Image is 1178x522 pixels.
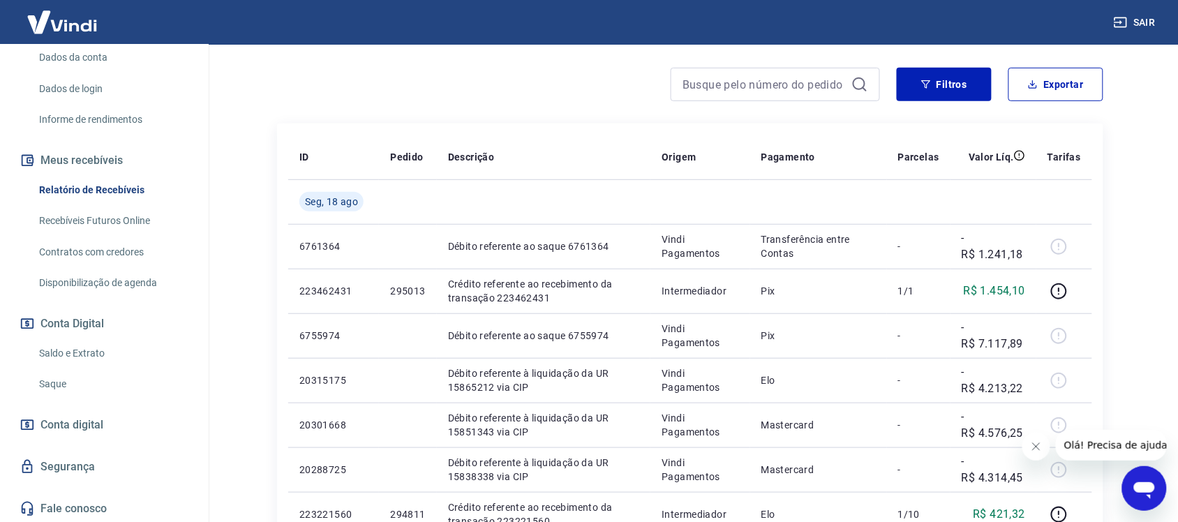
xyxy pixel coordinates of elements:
[33,238,192,267] a: Contratos com credores
[33,105,192,134] a: Informe de rendimentos
[390,284,425,298] p: 295013
[962,319,1025,352] p: -R$ 7.117,89
[17,1,107,43] img: Vindi
[962,453,1025,486] p: -R$ 4.314,45
[17,410,192,440] a: Conta digital
[448,277,640,305] p: Crédito referente ao recebimento da transação 223462431
[33,43,192,72] a: Dados da conta
[761,284,876,298] p: Pix
[761,232,876,260] p: Transferência entre Contas
[1008,68,1103,101] button: Exportar
[898,284,939,298] p: 1/1
[962,364,1025,397] p: -R$ 4.213,22
[761,150,816,164] p: Pagamento
[662,456,738,484] p: Vindi Pagamentos
[969,150,1014,164] p: Valor Líq.
[898,150,939,164] p: Parcelas
[897,68,992,101] button: Filtros
[299,329,368,343] p: 6755974
[1111,10,1161,36] button: Sair
[8,10,117,21] span: Olá! Precisa de ajuda?
[17,145,192,176] button: Meus recebíveis
[683,74,846,95] input: Busque pelo número do pedido
[299,150,309,164] p: ID
[662,150,696,164] p: Origem
[898,507,939,521] p: 1/10
[761,463,876,477] p: Mastercard
[299,418,368,432] p: 20301668
[448,366,640,394] p: Débito referente à liquidação da UR 15865212 via CIP
[448,456,640,484] p: Débito referente à liquidação da UR 15838338 via CIP
[305,195,358,209] span: Seg, 18 ago
[898,329,939,343] p: -
[448,411,640,439] p: Débito referente à liquidação da UR 15851343 via CIP
[1047,150,1081,164] p: Tarifas
[962,230,1025,263] p: -R$ 1.241,18
[299,284,368,298] p: 223462431
[33,207,192,235] a: Recebíveis Futuros Online
[1022,433,1050,461] iframe: Fechar mensagem
[662,322,738,350] p: Vindi Pagamentos
[662,284,738,298] p: Intermediador
[662,232,738,260] p: Vindi Pagamentos
[390,507,425,521] p: 294811
[964,283,1025,299] p: R$ 1.454,10
[662,507,738,521] p: Intermediador
[448,329,640,343] p: Débito referente ao saque 6755974
[761,418,876,432] p: Mastercard
[898,373,939,387] p: -
[33,176,192,204] a: Relatório de Recebíveis
[33,75,192,103] a: Dados de login
[761,507,876,521] p: Elo
[17,308,192,339] button: Conta Digital
[761,373,876,387] p: Elo
[898,239,939,253] p: -
[898,463,939,477] p: -
[1056,430,1167,461] iframe: Mensagem da empresa
[33,370,192,398] a: Saque
[299,507,368,521] p: 223221560
[33,269,192,297] a: Disponibilização de agenda
[761,329,876,343] p: Pix
[448,239,640,253] p: Débito referente ao saque 6761364
[898,418,939,432] p: -
[17,452,192,482] a: Segurança
[390,150,423,164] p: Pedido
[40,415,103,435] span: Conta digital
[662,411,738,439] p: Vindi Pagamentos
[662,366,738,394] p: Vindi Pagamentos
[299,373,368,387] p: 20315175
[962,408,1025,442] p: -R$ 4.576,25
[299,463,368,477] p: 20288725
[1122,466,1167,511] iframe: Botão para abrir a janela de mensagens
[448,150,495,164] p: Descrição
[299,239,368,253] p: 6761364
[33,339,192,368] a: Saldo e Extrato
